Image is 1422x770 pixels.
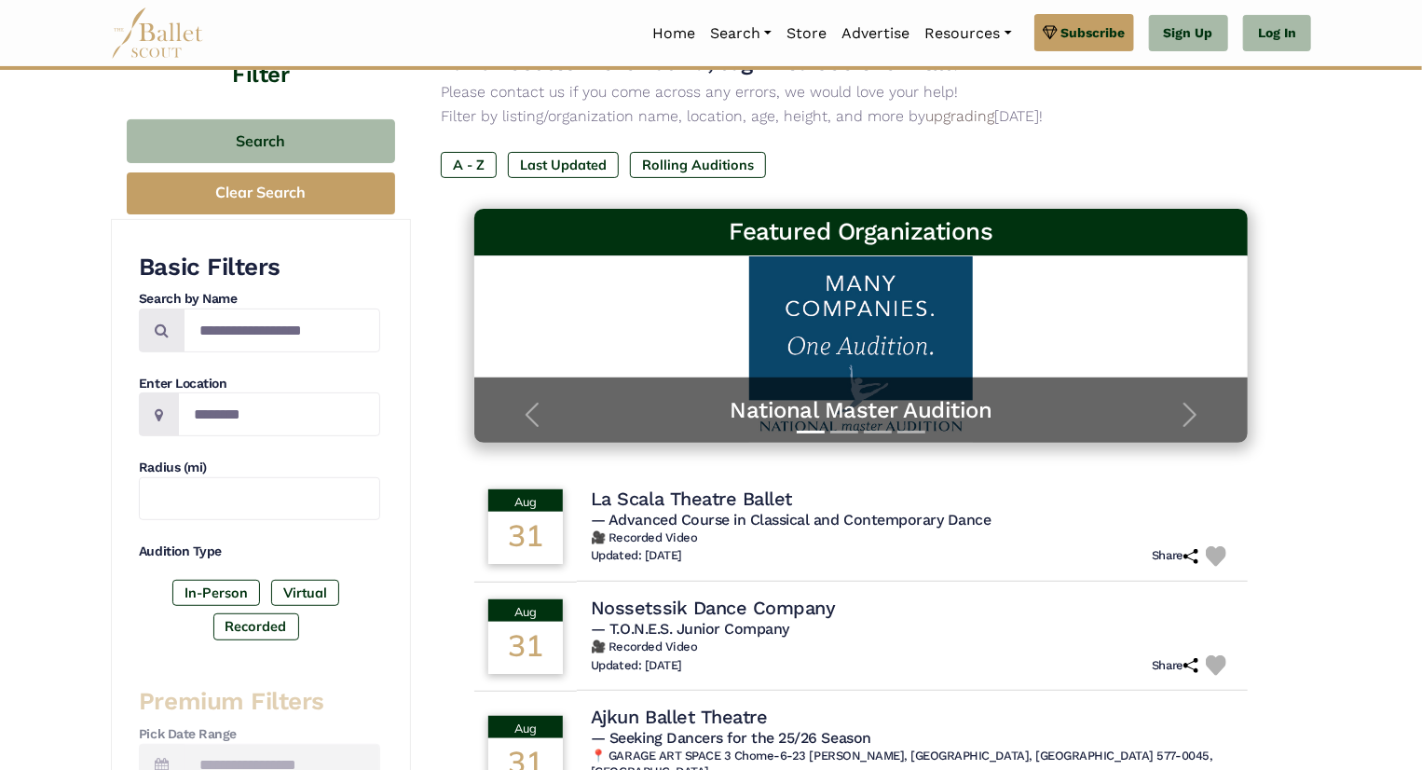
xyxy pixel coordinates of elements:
button: Slide 3 [864,421,892,443]
button: Slide 1 [797,421,825,443]
h4: Pick Date Range [139,725,380,744]
div: Aug [488,489,563,512]
h4: Radius (mi) [139,459,380,477]
a: Sign Up [1149,15,1228,52]
div: 31 [488,622,563,674]
h6: Share [1152,658,1198,674]
a: National Master Audition [493,396,1229,425]
div: 31 [488,512,563,564]
h6: Updated: [DATE] [591,658,682,674]
div: Aug [488,716,563,738]
h4: Ajkun Ballet Theatre [591,705,767,729]
button: Search [127,119,395,163]
h4: La Scala Theatre Ballet [591,487,792,511]
h6: Share [1152,548,1198,564]
label: Rolling Auditions [630,152,766,178]
h4: Nossetssik Dance Company [591,596,835,620]
a: Home [645,14,703,53]
a: Log In [1243,15,1311,52]
h3: Featured Organizations [489,216,1233,248]
a: Store [779,14,834,53]
span: Subscribe [1061,22,1126,43]
h4: Search by Name [139,290,380,309]
label: In-Person [172,580,260,606]
h4: Audition Type [139,543,380,561]
label: A - Z [441,152,497,178]
h3: Premium Filters [139,686,380,718]
a: Resources [917,14,1019,53]
p: Filter by listing/organization name, location, age, height, and more by [DATE]! [441,104,1281,129]
h4: Enter Location [139,375,380,393]
input: Search by names... [184,309,380,352]
a: Advertise [834,14,917,53]
button: Clear Search [127,172,395,214]
label: Virtual [271,580,339,606]
button: Slide 4 [897,421,925,443]
span: — Advanced Course in Classical and Contemporary Dance [591,511,991,529]
p: Please contact us if you come across any errors, we would love your help! [441,80,1281,104]
h6: 🎥 Recorded Video [591,639,1234,655]
img: gem.svg [1043,22,1058,43]
button: Slide 2 [830,421,858,443]
input: Location [178,392,380,436]
span: — Seeking Dancers for the 25/26 Season [591,729,871,747]
h3: Basic Filters [139,252,380,283]
h6: 🎥 Recorded Video [591,530,1234,546]
div: Aug [488,599,563,622]
label: Last Updated [508,152,619,178]
h6: Updated: [DATE] [591,548,682,564]
span: — T.O.N.E.S. Junior Company [591,620,789,638]
a: Search [703,14,779,53]
a: upgrading [925,107,994,125]
label: Recorded [213,613,299,639]
a: Subscribe [1034,14,1134,51]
